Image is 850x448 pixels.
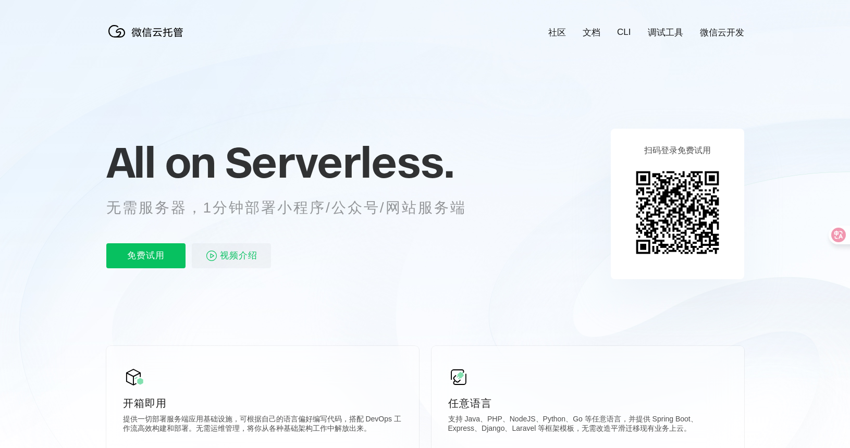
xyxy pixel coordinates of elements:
[106,136,215,188] span: All on
[123,415,402,435] p: 提供一切部署服务端应用基础设施，可根据自己的语言偏好编写代码，搭配 DevOps 工作流高效构建和部署。无需运维管理，将你从各种基础架构工作中解放出来。
[448,415,728,435] p: 支持 Java、PHP、NodeJS、Python、Go 等任意语言，并提供 Spring Boot、Express、Django、Laravel 等框架模板，无需改造平滑迁移现有业务上云。
[548,27,566,39] a: 社区
[106,197,486,218] p: 无需服务器，1分钟部署小程序/公众号/网站服务端
[123,396,402,410] p: 开箱即用
[106,21,190,42] img: 微信云托管
[106,243,186,268] p: 免费试用
[106,34,190,43] a: 微信云托管
[205,250,218,262] img: video_play.svg
[617,27,631,38] a: CLI
[583,27,600,39] a: 文档
[644,145,711,156] p: 扫码登录免费试用
[700,27,744,39] a: 微信云开发
[220,243,257,268] span: 视频介绍
[448,396,728,410] p: 任意语言
[225,136,454,188] span: Serverless.
[648,27,683,39] a: 调试工具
